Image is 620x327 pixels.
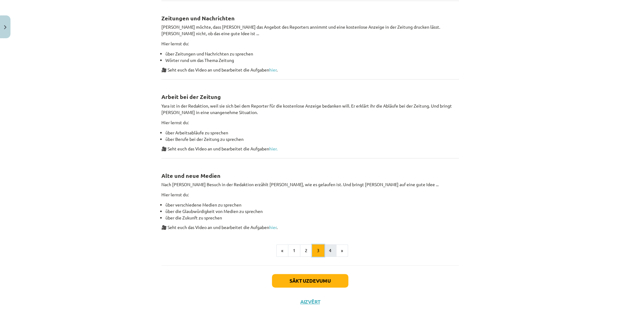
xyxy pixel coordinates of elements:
li: über die Glaubwürdigkeit von Medien zu sprechen [165,208,459,215]
li: über Arbeitsabläufe zu sprechen [165,129,459,136]
button: « [276,244,288,257]
li: Wörter rund um das Thema Zeitung [165,57,459,63]
button: 3 [312,244,324,257]
strong: Arbeit bei der Zeitung [161,93,221,100]
p: Hier lernst du: [161,191,459,198]
img: icon-close-lesson-0947bae3869378f0d4975bcd49f059093ad1ed9edebbc8119c70593378902aed.svg [4,25,6,29]
p: Yara ist in der Redaktion, weil sie sich bei dem Reporter für die kostenlose Anzeige bedanken wil... [161,103,459,116]
button: Sākt uzdevumu [272,274,348,288]
li: über Berufe bei der Zeitung zu sprechen [165,136,459,142]
strong: Zeitungen und Nachrichten [161,14,235,22]
button: 1 [288,244,300,257]
button: 4 [324,244,336,257]
li: über Zeitungen und Nachrichten zu sprechen [165,51,459,57]
strong: Alte und neue Medien [161,172,221,179]
li: über verschiedene Medien zu sprechen [165,202,459,208]
p: 🎥 Seht euch das Video an und bearbeitet die Aufgaben [161,145,459,152]
a: hier. [269,146,278,151]
p: Nach [PERSON_NAME] Besuch in der Redaktion erzählt [PERSON_NAME], wie es gelaufen ist. Und bringt... [161,181,459,188]
button: 2 [300,244,312,257]
a: hier [269,224,277,230]
p: Hier lernst du: [161,119,459,126]
a: hier [269,67,277,72]
li: über die Zukunft zu sprechen [165,215,459,221]
nav: Page navigation example [161,244,459,257]
p: Hier lernst du: [161,40,459,47]
p: 🎥 Seht euch das Video an und bearbeitet die Aufgaben . [161,67,459,73]
button: Aizvērt [298,299,322,305]
button: » [336,244,348,257]
p: 🎥 Seht euch das Video an und bearbeitet die Aufgaben . [161,224,459,231]
p: [PERSON_NAME] möchte, dass [PERSON_NAME] das Angebot des Reporters annimmt und eine kostenlose An... [161,24,459,37]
